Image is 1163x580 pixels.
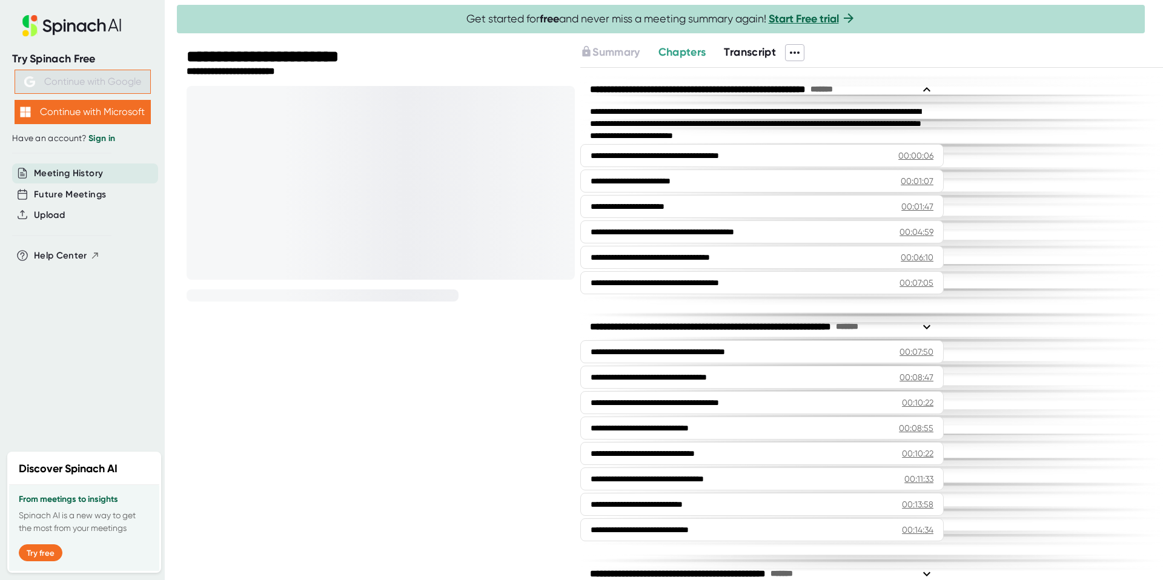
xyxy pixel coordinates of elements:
[592,45,640,59] span: Summary
[88,133,115,143] a: Sign in
[19,495,150,504] h3: From meetings to insights
[580,44,640,61] button: Summary
[724,45,776,59] span: Transcript
[900,346,933,358] div: 00:07:50
[899,422,933,434] div: 00:08:55
[900,277,933,289] div: 00:07:05
[769,12,839,25] a: Start Free trial
[904,473,933,485] div: 00:11:33
[540,12,559,25] b: free
[19,461,118,477] h2: Discover Spinach AI
[902,397,933,409] div: 00:10:22
[19,509,150,535] p: Spinach AI is a new way to get the most from your meetings
[901,200,933,213] div: 00:01:47
[15,70,151,94] button: Continue with Google
[902,524,933,536] div: 00:14:34
[658,45,706,59] span: Chapters
[580,44,658,61] div: Upgrade to access
[34,208,65,222] button: Upload
[898,150,933,162] div: 00:00:06
[15,100,151,124] button: Continue with Microsoft
[901,175,933,187] div: 00:01:07
[12,133,153,144] div: Have an account?
[901,251,933,263] div: 00:06:10
[34,166,103,180] button: Meeting History
[902,498,933,510] div: 00:13:58
[34,249,100,263] button: Help Center
[902,447,933,460] div: 00:10:22
[724,44,776,61] button: Transcript
[900,371,933,383] div: 00:08:47
[19,544,62,561] button: Try free
[34,249,87,263] span: Help Center
[12,52,153,66] div: Try Spinach Free
[466,12,856,26] span: Get started for and never miss a meeting summary again!
[658,44,706,61] button: Chapters
[24,76,35,87] img: Aehbyd4JwY73AAAAAElFTkSuQmCC
[34,188,106,202] button: Future Meetings
[900,226,933,238] div: 00:04:59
